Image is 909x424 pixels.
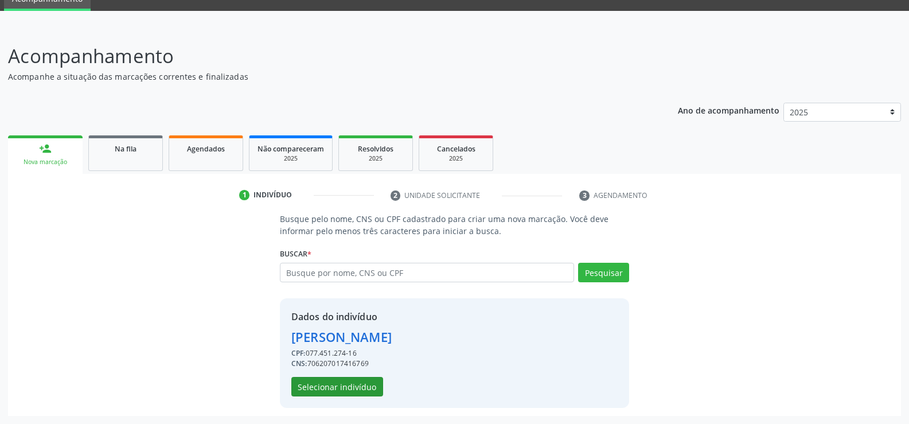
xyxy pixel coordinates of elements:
div: 077.451.274-16 [291,348,392,359]
span: Agendados [187,144,225,154]
button: Pesquisar [578,263,629,282]
div: 2025 [427,154,485,163]
p: Acompanhe a situação das marcações correntes e finalizadas [8,71,633,83]
div: 2025 [258,154,324,163]
div: 2025 [347,154,404,163]
span: Resolvidos [358,144,393,154]
div: Nova marcação [16,158,75,166]
span: Não compareceram [258,144,324,154]
p: Ano de acompanhamento [678,103,779,117]
p: Acompanhamento [8,42,633,71]
div: 706207017416769 [291,359,392,369]
div: person_add [39,142,52,155]
div: [PERSON_NAME] [291,328,392,347]
div: Indivíduo [253,190,292,200]
p: Busque pelo nome, CNS ou CPF cadastrado para criar uma nova marcação. Você deve informar pelo men... [280,213,629,237]
div: 1 [239,190,249,200]
span: CNS: [291,359,307,368]
span: Cancelados [437,144,475,154]
span: Na fila [115,144,136,154]
label: Buscar [280,245,311,263]
input: Busque por nome, CNS ou CPF [280,263,574,282]
span: CPF: [291,348,306,358]
button: Selecionar indivíduo [291,377,383,396]
div: Dados do indivíduo [291,310,392,324]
